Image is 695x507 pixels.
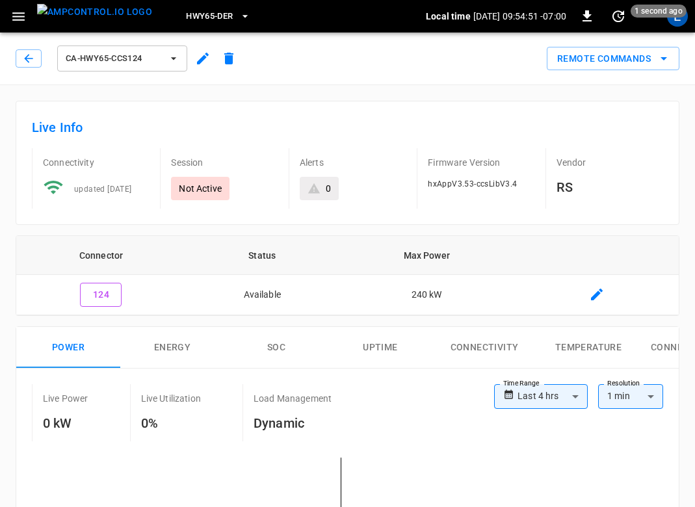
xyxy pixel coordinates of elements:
[518,384,588,409] div: Last 4 hrs
[186,9,233,24] span: HWY65-DER
[608,6,629,27] button: set refresh interval
[326,182,331,195] div: 0
[43,392,88,405] p: Live Power
[631,5,687,18] span: 1 second ago
[43,413,88,434] h6: 0 kW
[473,10,566,23] p: [DATE] 09:54:51 -07:00
[224,327,328,369] button: SOC
[66,51,162,66] span: ca-hwy65-ccs124
[181,4,255,29] button: HWY65-DER
[428,179,517,188] span: hxAppV3.53-ccsLibV3.4
[16,236,679,315] table: connector table
[120,327,224,369] button: Energy
[557,156,663,169] p: Vendor
[557,177,663,198] h6: RS
[37,4,152,20] img: ampcontrol.io logo
[339,275,515,315] td: 240 kW
[141,413,201,434] h6: 0%
[428,156,534,169] p: Firmware Version
[171,156,278,169] p: Session
[503,378,540,389] label: Time Range
[328,327,432,369] button: Uptime
[141,392,201,405] p: Live Utilization
[254,392,332,405] p: Load Management
[179,182,222,195] p: Not Active
[598,384,663,409] div: 1 min
[254,413,332,434] h6: Dynamic
[16,327,120,369] button: Power
[607,378,640,389] label: Resolution
[536,327,640,369] button: Temperature
[339,236,515,275] th: Max Power
[186,236,339,275] th: Status
[32,117,663,138] h6: Live Info
[547,47,679,71] div: remote commands options
[426,10,471,23] p: Local time
[43,156,150,169] p: Connectivity
[547,47,679,71] button: Remote Commands
[74,185,132,194] span: updated [DATE]
[300,156,406,169] p: Alerts
[57,45,187,71] button: ca-hwy65-ccs124
[16,236,186,275] th: Connector
[432,327,536,369] button: Connectivity
[186,275,339,315] td: Available
[80,283,122,307] button: 124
